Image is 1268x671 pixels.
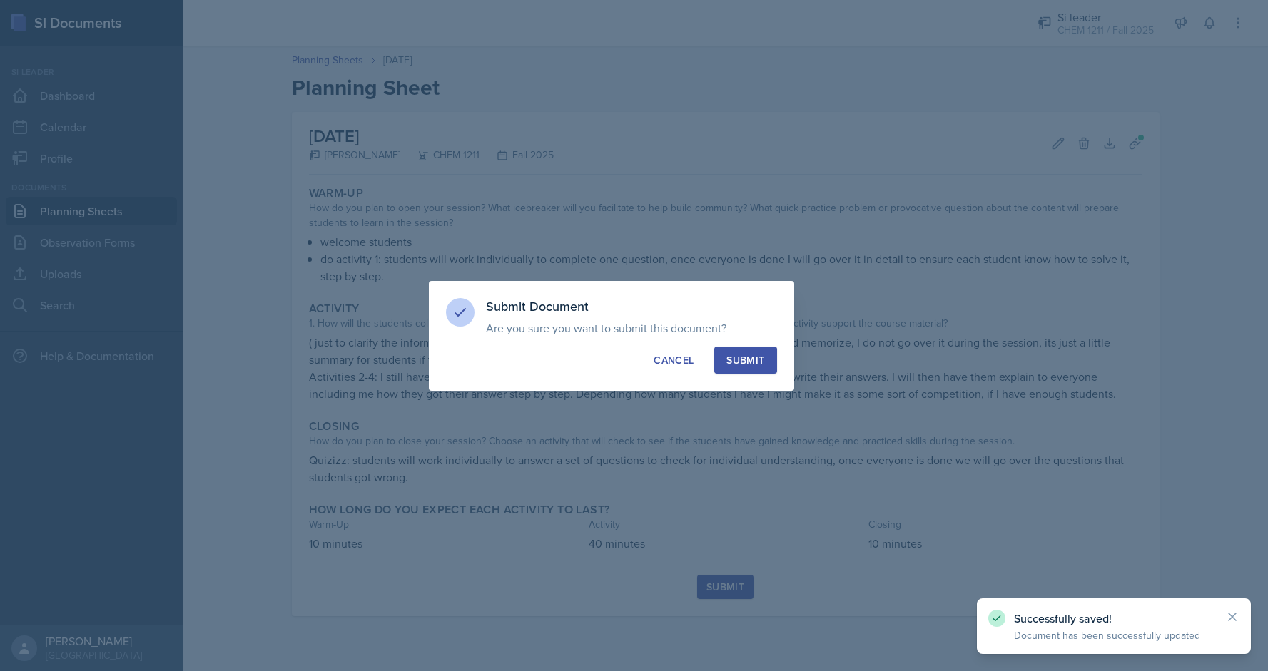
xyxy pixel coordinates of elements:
button: Cancel [641,347,706,374]
div: Submit [726,353,764,367]
div: Cancel [654,353,694,367]
h3: Submit Document [486,298,777,315]
p: Document has been successfully updated [1014,628,1214,642]
button: Submit [714,347,776,374]
p: Successfully saved! [1014,611,1214,625]
p: Are you sure you want to submit this document? [486,321,777,335]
